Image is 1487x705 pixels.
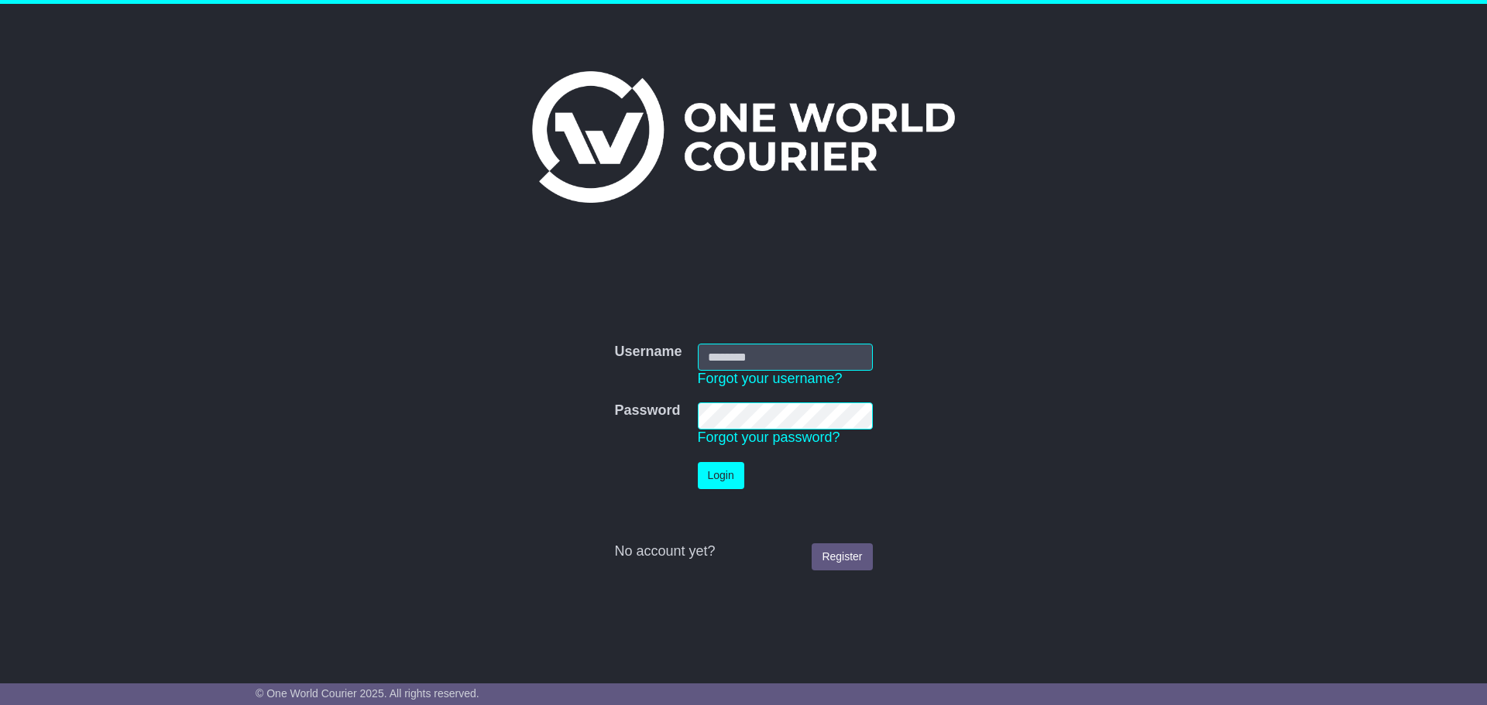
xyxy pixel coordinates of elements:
label: Password [614,402,680,419]
span: © One World Courier 2025. All rights reserved. [256,687,479,700]
div: No account yet? [614,543,872,560]
a: Forgot your username? [698,371,843,386]
button: Login [698,462,744,489]
img: One World [532,71,955,203]
a: Forgot your password? [698,430,840,445]
label: Username [614,344,682,361]
a: Register [812,543,872,570]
